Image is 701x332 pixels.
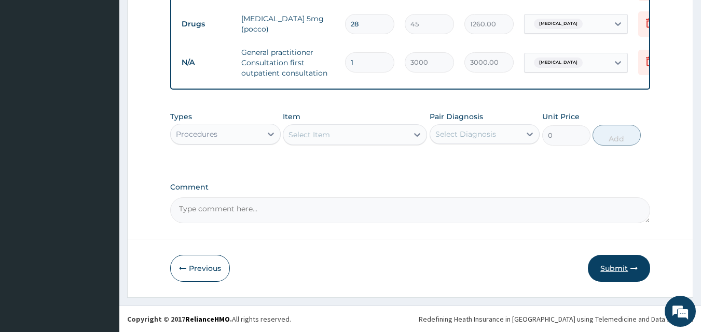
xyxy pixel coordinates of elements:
[542,111,580,122] label: Unit Price
[176,15,236,34] td: Drugs
[288,129,330,140] div: Select Item
[170,112,192,121] label: Types
[54,58,174,71] div: Chat with us now
[19,52,42,78] img: d_794563401_company_1708531726252_794563401
[419,314,693,324] div: Redefining Heath Insurance in [GEOGRAPHIC_DATA] using Telemedicine and Data Science!
[5,222,198,258] textarea: Type your message and hit 'Enter'
[176,129,217,139] div: Procedures
[534,57,583,68] span: [MEDICAL_DATA]
[430,111,483,122] label: Pair Diagnosis
[127,314,232,324] strong: Copyright © 2017 .
[588,255,650,282] button: Submit
[170,183,651,192] label: Comment
[170,255,230,282] button: Previous
[283,111,300,122] label: Item
[119,306,701,332] footer: All rights reserved.
[60,100,143,205] span: We're online!
[170,5,195,30] div: Minimize live chat window
[176,53,236,72] td: N/A
[593,125,641,146] button: Add
[534,19,583,29] span: [MEDICAL_DATA]
[236,42,340,83] td: General practitioner Consultation first outpatient consultation
[185,314,230,324] a: RelianceHMO
[435,129,496,139] div: Select Diagnosis
[236,8,340,39] td: [MEDICAL_DATA] 5mg (pocco)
